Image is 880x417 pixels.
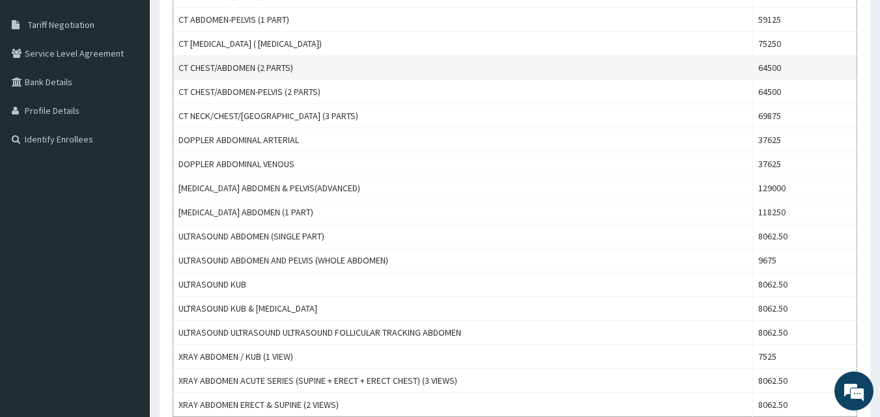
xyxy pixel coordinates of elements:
td: 37625 [753,152,857,176]
td: 8062.50 [753,369,857,393]
textarea: Type your message and hit 'Enter' [7,278,248,324]
td: DOPPLER ABDOMINAL VENOUS [173,152,753,176]
td: [MEDICAL_DATA] ABDOMEN & PELVIS(ADVANCED) [173,176,753,200]
div: Chat with us now [68,73,219,90]
td: XRAY ABDOMEN ACUTE SERIES (SUPINE + ERECT + ERECT CHEST) (3 VIEWS) [173,369,753,393]
td: ULTRASOUND ABDOMEN AND PELVIS (WHOLE ABDOMEN) [173,249,753,273]
td: 37625 [753,128,857,152]
td: XRAY ABDOMEN ERECT & SUPINE (2 VIEWS) [173,393,753,417]
td: CT ABDOMEN-PELVIS (1 PART) [173,8,753,32]
td: 129000 [753,176,857,200]
td: CT CHEST/ABDOMEN (2 PARTS) [173,56,753,80]
td: CT CHEST/ABDOMEN-PELVIS (2 PARTS) [173,80,753,104]
td: 8062.50 [753,224,857,249]
td: ULTRASOUND KUB & [MEDICAL_DATA] [173,297,753,321]
td: ULTRASOUND ULTRASOUND ULTRASOUND FOLLICULAR TRACKING ABDOMEN [173,321,753,345]
td: CT NECK/CHEST/[GEOGRAPHIC_DATA] (3 PARTS) [173,104,753,128]
td: 8062.50 [753,321,857,345]
td: [MEDICAL_DATA] ABDOMEN (1 PART) [173,200,753,224]
div: Minimize live chat window [214,7,245,38]
span: Tariff Negotiation [28,19,94,31]
td: 8062.50 [753,297,857,321]
td: 59125 [753,8,857,32]
img: d_794563401_company_1708531726252_794563401 [24,65,53,98]
span: We're online! [76,126,180,257]
td: ULTRASOUND ABDOMEN (SINGLE PART) [173,224,753,249]
td: 64500 [753,80,857,104]
td: CT [MEDICAL_DATA] ( [MEDICAL_DATA]) [173,32,753,56]
td: 8062.50 [753,273,857,297]
td: 9675 [753,249,857,273]
td: 118250 [753,200,857,224]
td: DOPPLER ABDOMINAL ARTERIAL [173,128,753,152]
td: 69875 [753,104,857,128]
td: 64500 [753,56,857,80]
td: 75250 [753,32,857,56]
td: ULTRASOUND KUB [173,273,753,297]
td: XRAY ABDOMEN / KUB (1 VIEW) [173,345,753,369]
td: 7525 [753,345,857,369]
td: 8062.50 [753,393,857,417]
